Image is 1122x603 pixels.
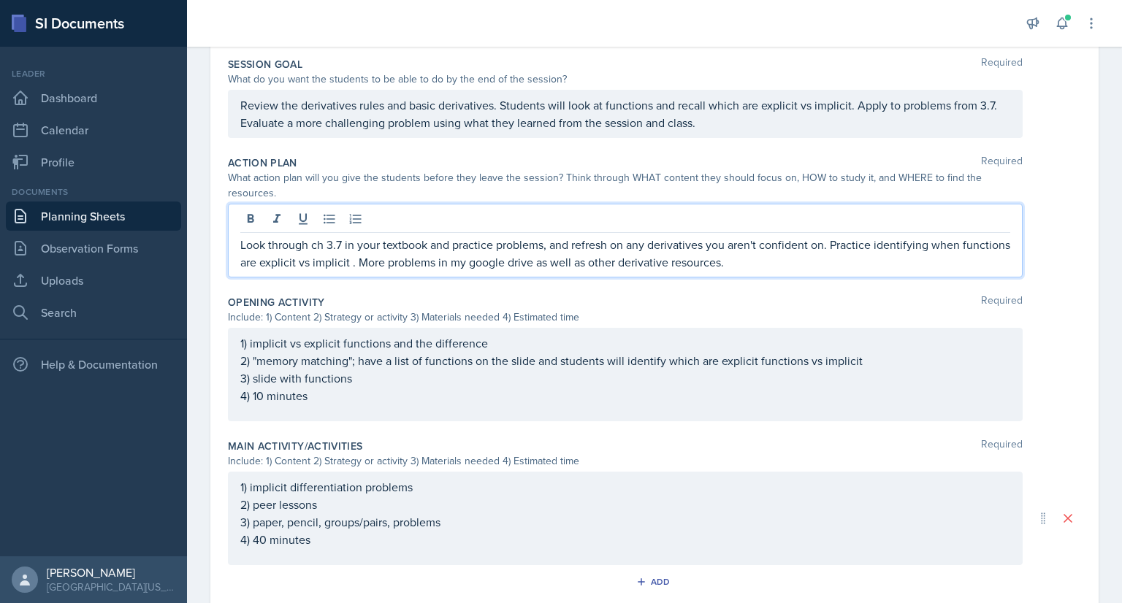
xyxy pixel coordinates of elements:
[228,155,297,170] label: Action Plan
[240,531,1010,548] p: 4) 40 minutes
[240,236,1010,271] p: Look through ch 3.7 in your textbook and practice problems, and refresh on any derivatives you ar...
[228,453,1023,469] div: Include: 1) Content 2) Strategy or activity 3) Materials needed 4) Estimated time
[240,387,1010,404] p: 4) 10 minutes
[981,439,1023,453] span: Required
[240,334,1010,352] p: 1) implicit vs explicit functions and the difference
[6,201,181,231] a: Planning Sheets
[228,310,1023,325] div: Include: 1) Content 2) Strategy or activity 3) Materials needed 4) Estimated time
[47,565,175,580] div: [PERSON_NAME]
[228,57,302,72] label: Session Goal
[981,295,1023,310] span: Required
[240,96,1010,131] p: Review the derivatives rules and basic derivatives. Students will look at functions and recall wh...
[240,513,1010,531] p: 3) paper, pencil, groups/pairs, problems
[240,352,1010,369] p: 2) "memory matching"; have a list of functions on the slide and students will identify which are ...
[6,298,181,327] a: Search
[47,580,175,594] div: [GEOGRAPHIC_DATA][US_STATE] in [GEOGRAPHIC_DATA]
[228,170,1023,201] div: What action plan will you give the students before they leave the session? Think through WHAT con...
[981,57,1023,72] span: Required
[228,72,1023,87] div: What do you want the students to be able to do by the end of the session?
[6,266,181,295] a: Uploads
[639,576,671,588] div: Add
[6,350,181,379] div: Help & Documentation
[6,234,181,263] a: Observation Forms
[240,478,1010,496] p: 1) implicit differentiation problems
[6,115,181,145] a: Calendar
[240,369,1010,387] p: 3) slide with functions
[6,83,181,112] a: Dashboard
[6,67,181,80] div: Leader
[631,571,679,593] button: Add
[228,439,362,453] label: Main Activity/Activities
[240,496,1010,513] p: 2) peer lessons
[228,295,325,310] label: Opening Activity
[6,185,181,199] div: Documents
[981,155,1023,170] span: Required
[6,147,181,177] a: Profile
